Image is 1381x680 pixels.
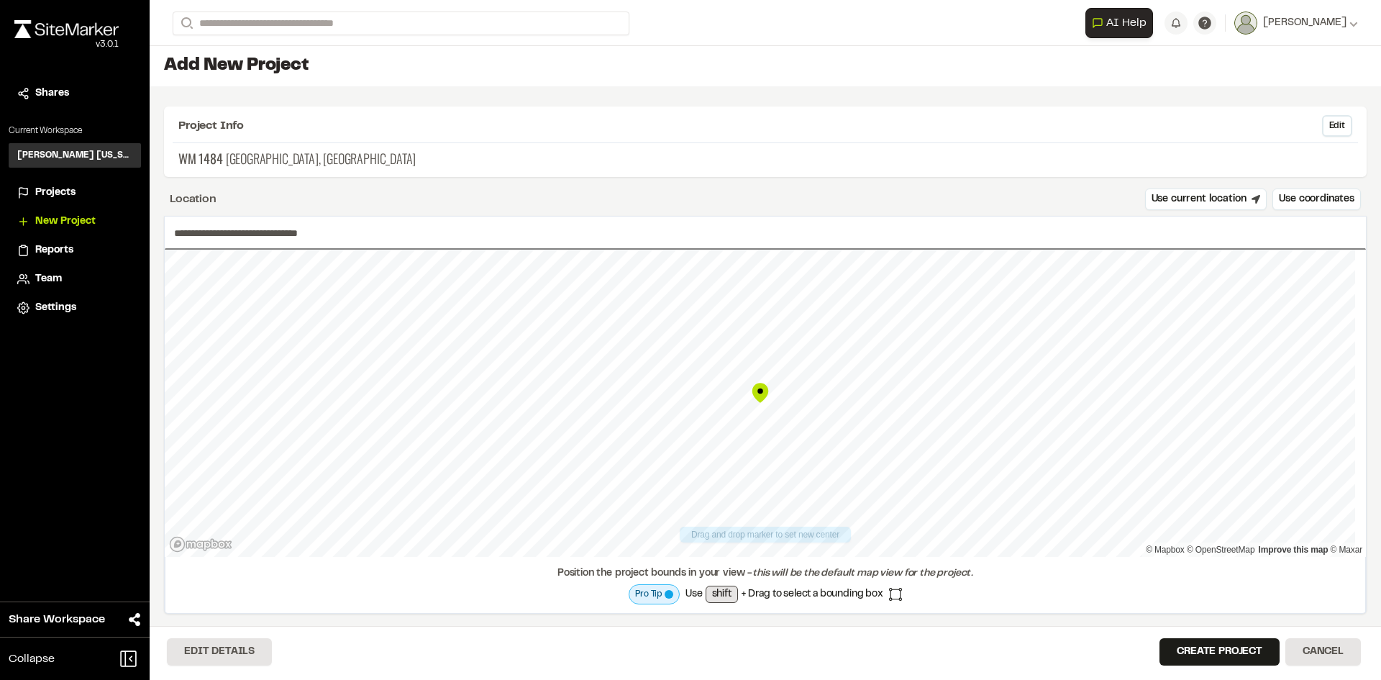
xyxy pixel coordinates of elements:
span: Projects [35,185,76,201]
canvas: Map [165,250,1355,557]
a: Shares [17,86,132,101]
span: [PERSON_NAME] [1263,15,1346,31]
div: Open AI Assistant [1085,8,1159,38]
span: Shares [35,86,69,101]
button: Search [173,12,199,35]
button: Cancel [1285,638,1361,666]
span: shift [706,586,738,603]
a: Reports [17,242,132,258]
button: Open AI Assistant [1085,8,1153,38]
h3: [PERSON_NAME] [US_STATE] [17,149,132,162]
div: Map marker [749,382,771,404]
span: Reports [35,242,73,258]
a: Mapbox [1146,545,1185,555]
p: Current Workspace [9,124,141,137]
span: Project Info [178,117,244,135]
span: Settings [35,300,76,316]
span: New Project [35,214,96,230]
a: Map feedback [1259,545,1328,555]
div: Location [170,191,217,208]
span: Team [35,271,62,287]
a: Maxar [1331,545,1362,555]
button: Use current location [1145,189,1267,210]
a: Projects [17,185,132,201]
div: Oh geez...please don't... [14,38,119,51]
img: rebrand.png [14,20,119,38]
h1: Add New Project [164,55,1367,78]
a: Mapbox logo [169,536,232,553]
div: Position the project bounds in your view - [174,566,1357,581]
a: Team [17,271,132,287]
a: OpenStreetMap [1187,545,1255,555]
span: Collapse [9,650,55,668]
button: [PERSON_NAME] [1234,12,1358,35]
span: Pro Tip [635,588,662,601]
div: Use + Drag to select a bounding box [629,584,902,604]
a: New Project [17,214,132,230]
span: WM 1484 [178,149,223,168]
p: [GEOGRAPHIC_DATA], [GEOGRAPHIC_DATA] [178,149,1352,168]
button: Edit [1322,115,1352,137]
img: User [1234,12,1257,35]
a: Settings [17,300,132,316]
span: Map layer is currently processing to full resolution [665,590,673,599]
span: Share Workspace [9,611,105,628]
button: Edit Details [167,638,272,666]
button: Create Project [1159,638,1280,666]
div: Map layer is currently processing to full resolution [629,584,680,604]
button: Use coordinates [1272,189,1361,210]
span: this will be the default map view for the project. [752,569,973,578]
span: AI Help [1106,14,1147,32]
